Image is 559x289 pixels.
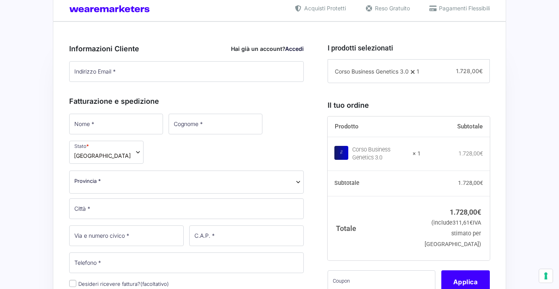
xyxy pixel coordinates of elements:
[470,219,473,226] span: €
[69,281,169,287] label: Desideri ricevere fattura?
[69,225,184,246] input: Via e numero civico *
[458,150,483,157] bdi: 1.728,00
[69,61,304,82] input: Indirizzo Email *
[169,114,262,134] input: Cognome *
[328,171,421,196] th: Subtotale
[456,68,483,74] span: 1.728,00
[417,68,419,75] span: 1
[69,198,304,219] input: Città *
[328,43,490,53] h3: I prodotti selezionati
[69,43,304,54] h3: Informazioni Cliente
[450,208,481,216] bdi: 1.728,00
[335,68,409,75] span: Corso Business Genetics 3.0
[352,146,408,162] div: Corso Business Genetics 3.0
[69,280,76,287] input: Desideri ricevere fattura?(facoltativo)
[479,68,483,74] span: €
[231,45,304,53] div: Hai già un account?
[458,180,483,186] bdi: 1.728,00
[421,116,490,137] th: Subtotale
[302,4,346,12] span: Acquisti Protetti
[69,171,304,194] span: Provincia
[413,150,421,158] strong: × 1
[480,150,483,157] span: €
[328,196,421,260] th: Totale
[437,4,490,12] span: Pagamenti Flessibili
[328,100,490,111] h3: Il tuo ordine
[69,96,304,107] h3: Fatturazione e spedizione
[189,225,304,246] input: C.A.P. *
[285,45,304,52] a: Accedi
[539,269,553,283] button: Le tue preferenze relative al consenso per le tecnologie di tracciamento
[74,177,101,185] span: Provincia *
[74,151,131,160] span: Italia
[69,141,144,164] span: Stato
[334,146,348,160] img: Corso Business Genetics 3.0
[69,252,304,273] input: Telefono *
[477,208,481,216] span: €
[140,281,169,287] span: (facoltativo)
[69,114,163,134] input: Nome *
[328,116,421,137] th: Prodotto
[425,219,481,248] small: (include IVA stimato per [GEOGRAPHIC_DATA])
[452,219,473,226] span: 311,61
[373,4,410,12] span: Reso Gratuito
[480,180,483,186] span: €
